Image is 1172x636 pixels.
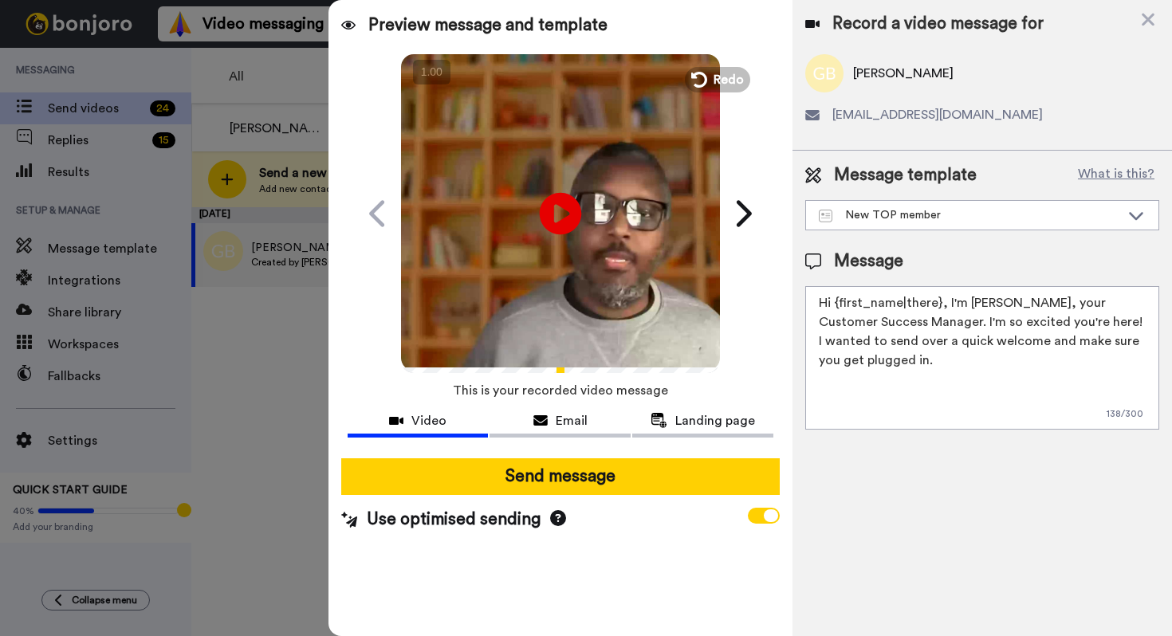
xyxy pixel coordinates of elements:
[805,286,1159,430] textarea: Hi {first_name|there}, I'm [PERSON_NAME], your Customer Success Manager. I'm so excited you're he...
[367,508,541,532] span: Use optimised sending
[834,249,903,273] span: Message
[675,411,755,430] span: Landing page
[411,411,446,430] span: Video
[819,210,832,222] img: Message-temps.svg
[834,163,977,187] span: Message template
[1073,163,1159,187] button: What is this?
[556,411,588,430] span: Email
[819,207,1120,223] div: New TOP member
[453,373,668,408] span: This is your recorded video message
[832,105,1043,124] span: [EMAIL_ADDRESS][DOMAIN_NAME]
[341,458,780,495] button: Send message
